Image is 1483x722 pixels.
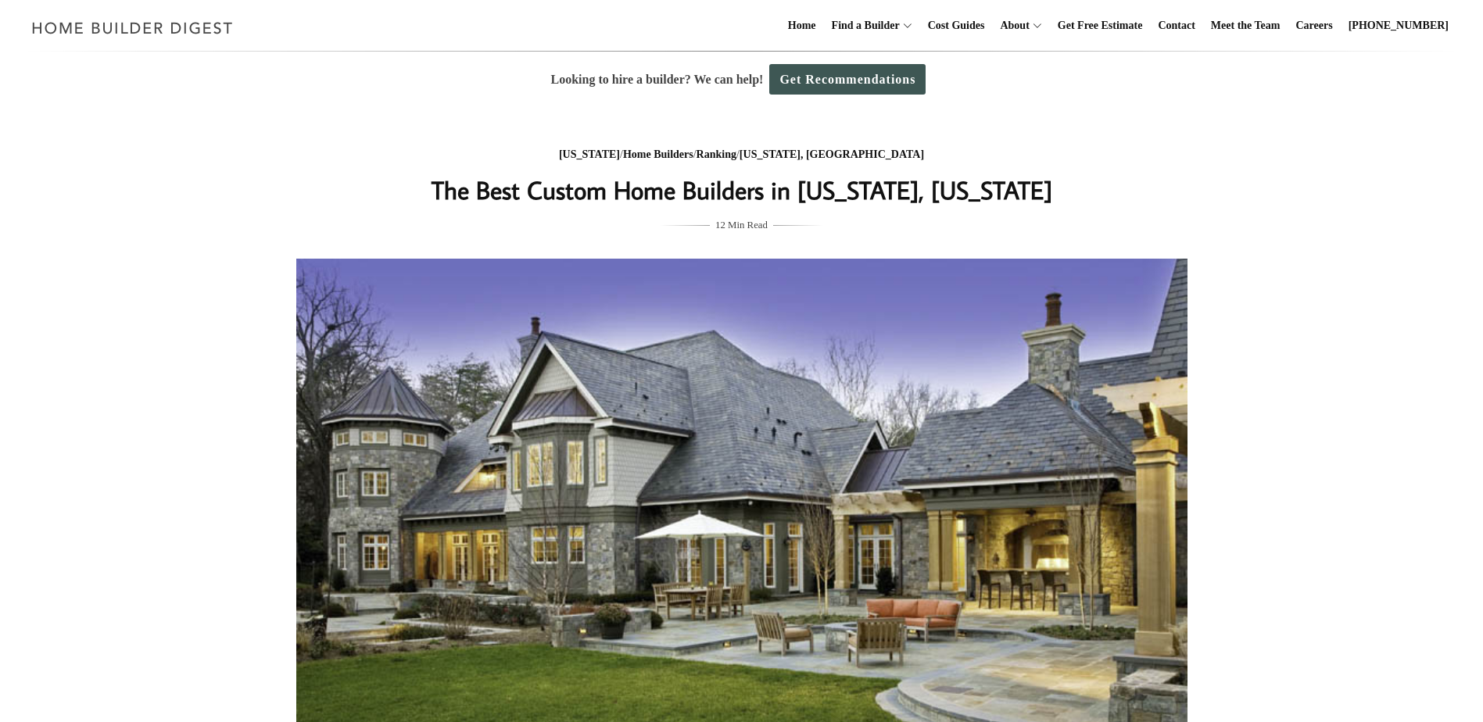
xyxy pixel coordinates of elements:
a: About [994,1,1029,51]
a: Careers [1290,1,1339,51]
a: Ranking [697,148,736,160]
span: 12 Min Read [715,216,768,234]
a: Home [782,1,822,51]
a: Get Free Estimate [1051,1,1149,51]
a: Home Builders [623,148,693,160]
a: Get Recommendations [769,64,926,95]
div: / / / [430,145,1054,165]
a: Meet the Team [1205,1,1287,51]
a: Cost Guides [922,1,991,51]
a: Contact [1152,1,1201,51]
a: [US_STATE], [GEOGRAPHIC_DATA] [740,148,924,160]
h1: The Best Custom Home Builders in [US_STATE], [US_STATE] [430,171,1054,209]
a: Find a Builder [826,1,900,51]
a: [US_STATE] [559,148,620,160]
a: [PHONE_NUMBER] [1342,1,1455,51]
img: Home Builder Digest [25,13,240,43]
